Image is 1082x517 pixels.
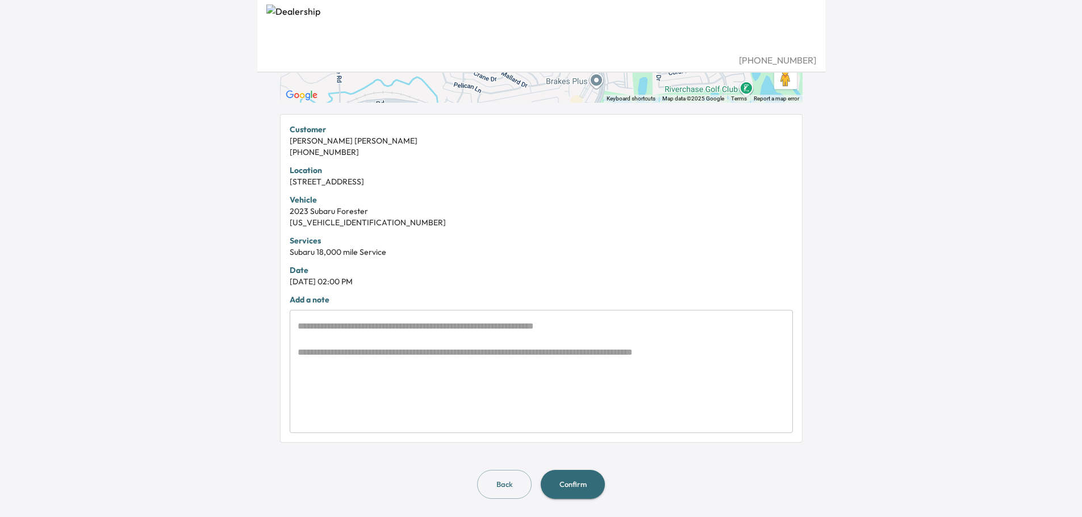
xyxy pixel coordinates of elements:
[290,265,308,275] strong: Date
[290,176,793,187] div: [STREET_ADDRESS]
[290,124,326,134] strong: Customer
[283,88,320,103] img: Google
[541,470,605,499] button: Confirm
[754,95,799,102] a: Report a map error
[607,95,655,103] button: Keyboard shortcuts
[774,66,797,89] button: Drag Pegman onto the map to open Street View
[290,246,793,258] div: Subaru 18,000 mile Service
[290,276,793,287] div: [DATE] 02:00 PM
[290,195,317,205] strong: Vehicle
[477,470,532,499] button: Back
[290,236,321,246] strong: Services
[290,295,329,305] strong: Add a note
[290,205,793,217] div: 2023 Subaru Forester
[283,88,320,103] a: Open this area in Google Maps (opens a new window)
[731,95,747,102] a: Terms (opens in new tab)
[290,146,793,158] div: [PHONE_NUMBER]
[266,53,816,67] div: [PHONE_NUMBER]
[290,135,793,146] div: [PERSON_NAME] [PERSON_NAME]
[662,95,724,102] span: Map data ©2025 Google
[290,165,322,175] strong: Location
[266,5,816,53] img: Dealership
[290,217,793,228] div: [US_VEHICLE_IDENTIFICATION_NUMBER]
